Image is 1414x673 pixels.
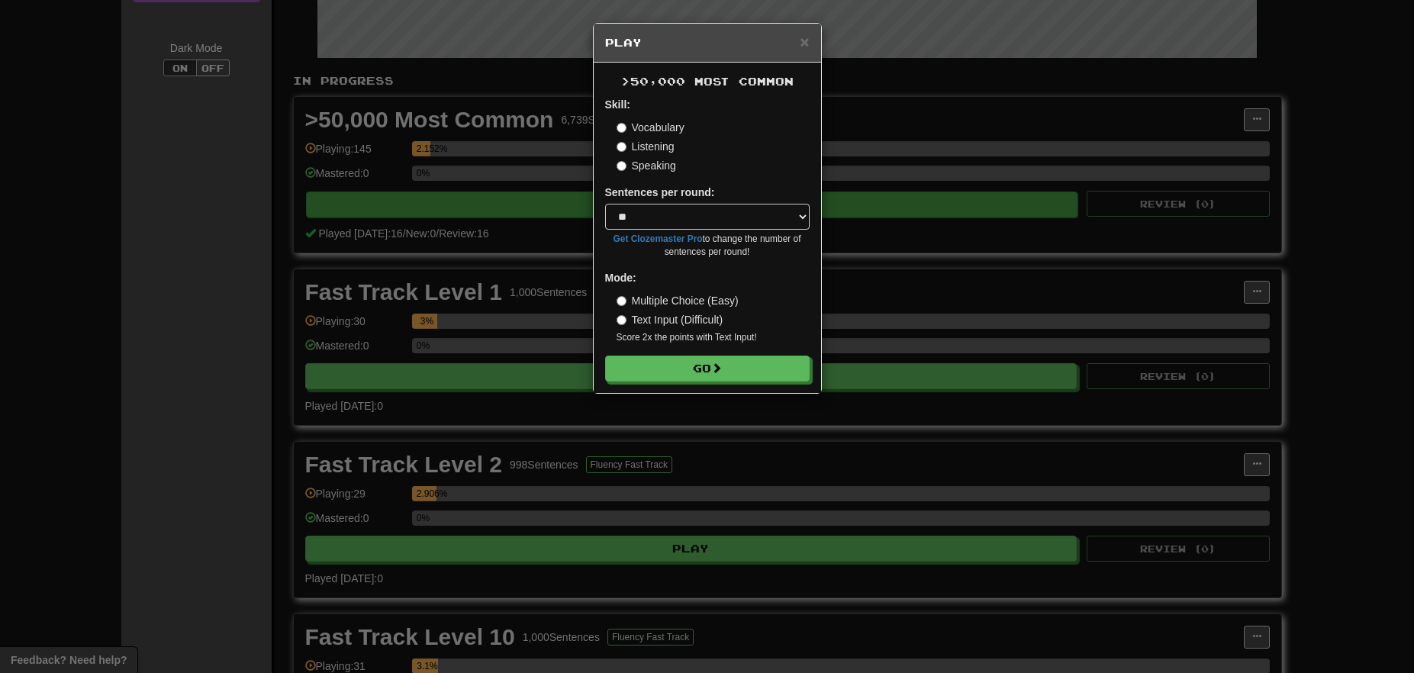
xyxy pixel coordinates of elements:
a: Get Clozemaster Pro [614,233,703,244]
strong: Skill: [605,98,630,111]
small: Score 2x the points with Text Input ! [617,331,810,344]
button: Close [800,34,809,50]
small: to change the number of sentences per round! [605,233,810,259]
label: Multiple Choice (Easy) [617,293,739,308]
input: Multiple Choice (Easy) [617,296,626,306]
input: Listening [617,142,626,152]
input: Speaking [617,161,626,171]
strong: Mode: [605,272,636,284]
label: Vocabulary [617,120,684,135]
h5: Play [605,35,810,50]
input: Vocabulary [617,123,626,133]
label: Listening [617,139,675,154]
label: Sentences per round: [605,185,715,200]
label: Speaking [617,158,676,173]
span: × [800,33,809,50]
span: >50,000 Most Common [621,75,794,88]
input: Text Input (Difficult) [617,315,626,325]
button: Go [605,356,810,382]
label: Text Input (Difficult) [617,312,723,327]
